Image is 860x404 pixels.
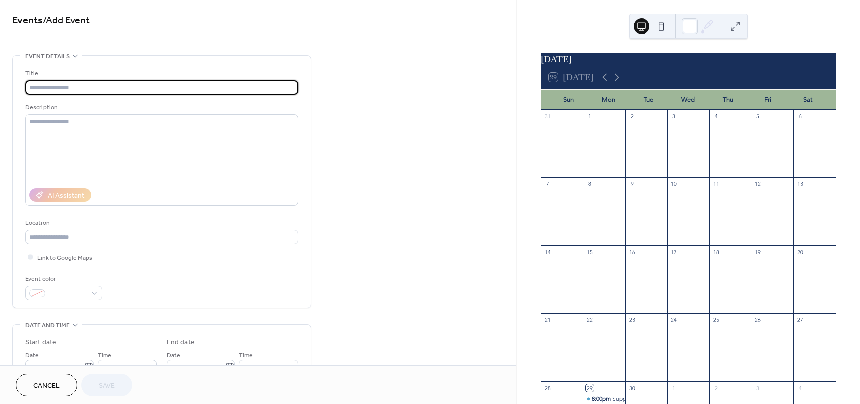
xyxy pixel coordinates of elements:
[712,180,720,188] div: 11
[754,113,762,120] div: 5
[25,350,39,361] span: Date
[25,320,70,331] span: Date and time
[712,384,720,392] div: 2
[748,90,788,110] div: Fri
[544,316,551,324] div: 21
[670,316,678,324] div: 24
[670,248,678,256] div: 17
[628,180,636,188] div: 9
[25,337,56,348] div: Start date
[12,11,43,30] a: Events
[628,248,636,256] div: 16
[33,381,60,391] span: Cancel
[544,180,551,188] div: 7
[544,248,551,256] div: 14
[592,395,612,403] span: 8:00pm
[25,218,296,228] div: Location
[549,90,589,110] div: Sun
[754,248,762,256] div: 19
[16,374,77,396] button: Cancel
[25,68,296,79] div: Title
[167,350,180,361] span: Date
[796,248,804,256] div: 20
[583,395,625,403] div: Support for Parents of Trans Loved ones with Carly Chodosh
[37,253,92,263] span: Link to Google Maps
[796,180,804,188] div: 13
[754,384,762,392] div: 3
[25,274,100,284] div: Event color
[586,316,593,324] div: 22
[628,384,636,392] div: 30
[796,113,804,120] div: 6
[586,113,593,120] div: 1
[788,90,828,110] div: Sat
[796,316,804,324] div: 27
[712,113,720,120] div: 4
[541,53,836,65] div: [DATE]
[239,350,253,361] span: Time
[628,113,636,120] div: 2
[544,113,551,120] div: 31
[612,395,779,403] div: Support for Parents of Trans Loved ones with [PERSON_NAME]
[628,316,636,324] div: 23
[43,11,90,30] span: / Add Event
[586,384,593,392] div: 29
[754,180,762,188] div: 12
[670,384,678,392] div: 1
[544,384,551,392] div: 28
[167,337,195,348] div: End date
[712,248,720,256] div: 18
[98,350,111,361] span: Time
[25,102,296,113] div: Description
[586,180,593,188] div: 8
[589,90,629,110] div: Mon
[754,316,762,324] div: 26
[712,316,720,324] div: 25
[796,384,804,392] div: 4
[586,248,593,256] div: 15
[668,90,708,110] div: Wed
[670,180,678,188] div: 10
[25,51,70,62] span: Event details
[708,90,748,110] div: Thu
[670,113,678,120] div: 3
[629,90,668,110] div: Tue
